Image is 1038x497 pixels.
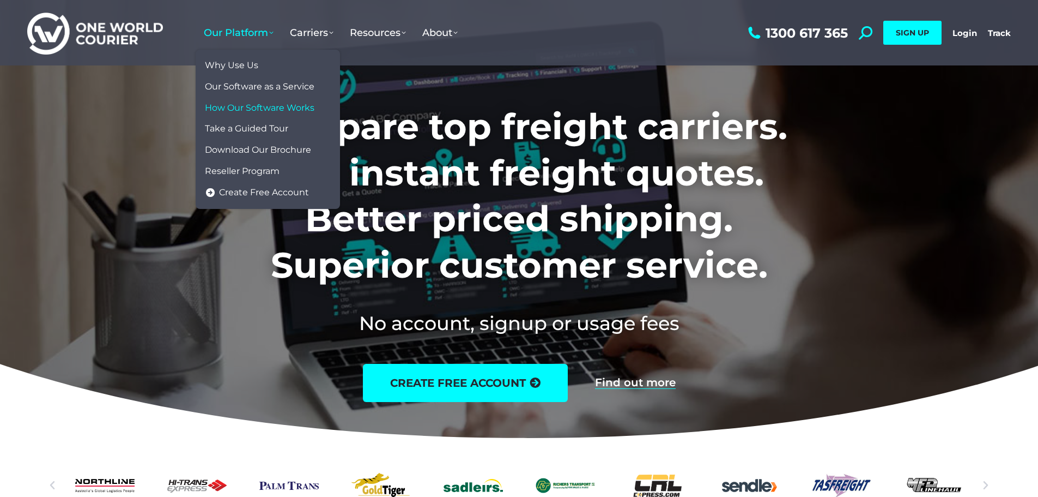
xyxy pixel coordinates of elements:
[414,16,466,50] a: About
[422,27,458,39] span: About
[745,26,848,40] a: 1300 617 365
[952,28,977,38] a: Login
[196,16,282,50] a: Our Platform
[179,104,859,288] h1: Compare top freight carriers. Get instant freight quotes. Better priced shipping. Superior custom...
[205,145,311,156] span: Download Our Brochure
[363,364,568,402] a: create free account
[205,81,314,93] span: Our Software as a Service
[179,310,859,337] h2: No account, signup or usage fees
[205,103,314,114] span: How Our Software Works
[201,76,335,98] a: Our Software as a Service
[201,98,335,119] a: How Our Software Works
[342,16,414,50] a: Resources
[205,60,258,71] span: Why Use Us
[27,11,163,55] img: One World Courier
[988,28,1011,38] a: Track
[595,377,676,389] a: Find out more
[205,166,280,177] span: Reseller Program
[201,182,335,203] a: Create Free Account
[201,118,335,140] a: Take a Guided Tour
[205,123,288,135] span: Take a Guided Tour
[282,16,342,50] a: Carriers
[350,27,406,39] span: Resources
[201,161,335,182] a: Reseller Program
[290,27,333,39] span: Carriers
[219,187,309,199] span: Create Free Account
[204,27,274,39] span: Our Platform
[896,28,929,38] span: SIGN UP
[883,21,942,45] a: SIGN UP
[201,140,335,161] a: Download Our Brochure
[201,55,335,76] a: Why Use Us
